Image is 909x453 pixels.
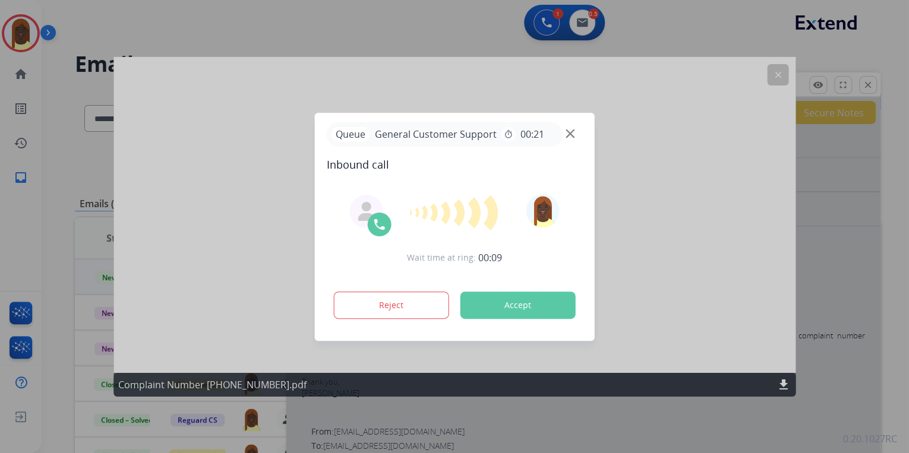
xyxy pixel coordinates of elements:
img: agent-avatar [357,202,376,221]
span: Inbound call [327,156,583,173]
img: avatar [526,194,559,227]
button: Accept [460,292,576,319]
p: Queue [332,127,370,142]
mat-icon: timer [504,129,513,139]
img: call-icon [373,217,387,232]
span: General Customer Support [370,127,501,141]
button: Reject [334,292,449,319]
span: 00:09 [478,251,502,265]
span: Wait time at ring: [407,252,476,264]
img: close-button [566,129,575,138]
span: 00:21 [520,127,544,141]
p: 0.20.1027RC [843,432,897,446]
